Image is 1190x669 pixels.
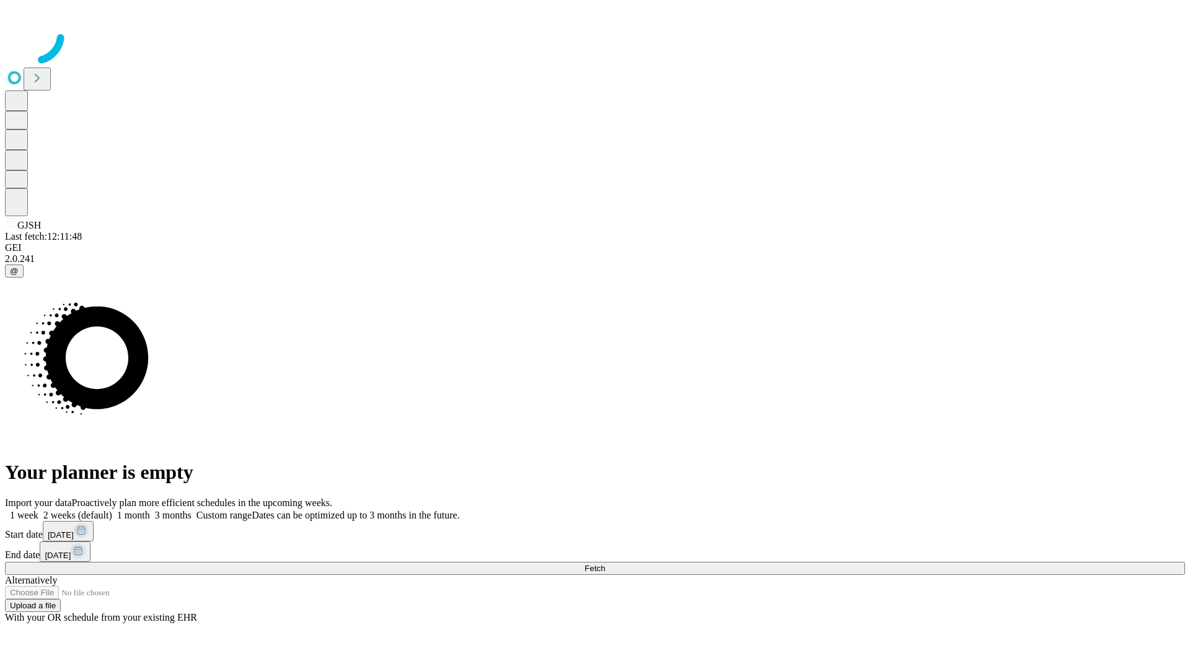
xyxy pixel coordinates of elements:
[117,510,150,520] span: 1 month
[5,497,72,508] span: Import your data
[43,521,94,541] button: [DATE]
[5,541,1185,562] div: End date
[40,541,90,562] button: [DATE]
[72,497,332,508] span: Proactively plan more efficient schedules in the upcoming weeks.
[252,510,459,520] span: Dates can be optimized up to 3 months in the future.
[10,510,38,520] span: 1 week
[196,510,252,520] span: Custom range
[5,265,24,278] button: @
[10,266,19,276] span: @
[155,510,192,520] span: 3 months
[43,510,112,520] span: 2 weeks (default)
[45,551,71,560] span: [DATE]
[5,461,1185,484] h1: Your planner is empty
[5,562,1185,575] button: Fetch
[5,253,1185,265] div: 2.0.241
[48,530,74,540] span: [DATE]
[5,612,197,623] span: With your OR schedule from your existing EHR
[5,599,61,612] button: Upload a file
[5,242,1185,253] div: GEI
[584,564,605,573] span: Fetch
[5,521,1185,541] div: Start date
[5,575,57,585] span: Alternatively
[17,220,41,230] span: GJSH
[5,231,82,242] span: Last fetch: 12:11:48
